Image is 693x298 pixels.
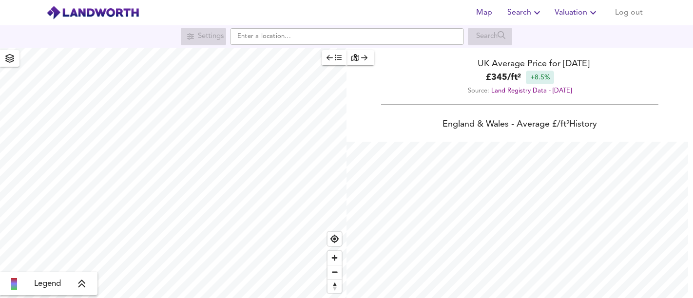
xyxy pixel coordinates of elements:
button: Find my location [327,232,342,246]
button: Zoom out [327,265,342,279]
button: Valuation [551,3,603,22]
span: Valuation [555,6,599,19]
a: Land Registry Data - [DATE] [491,88,572,94]
div: Source: [346,84,693,97]
b: £ 345 / ft² [486,71,521,84]
span: Map [472,6,496,19]
img: logo [46,5,139,20]
div: UK Average Price for [DATE] [346,57,693,71]
button: Reset bearing to north [327,279,342,293]
button: Map [468,3,500,22]
span: Search [507,6,543,19]
div: England & Wales - Average £/ ft² History [346,118,693,132]
span: Legend [34,278,61,290]
button: Zoom in [327,251,342,265]
div: Search for a location first or explore the map [468,28,512,45]
span: Log out [615,6,643,19]
div: +8.5% [526,71,554,84]
input: Enter a location... [230,28,464,45]
div: Search for a location first or explore the map [181,28,226,45]
span: Zoom out [327,265,342,279]
button: Search [503,3,547,22]
span: Reset bearing to north [327,279,342,293]
button: Log out [611,3,647,22]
